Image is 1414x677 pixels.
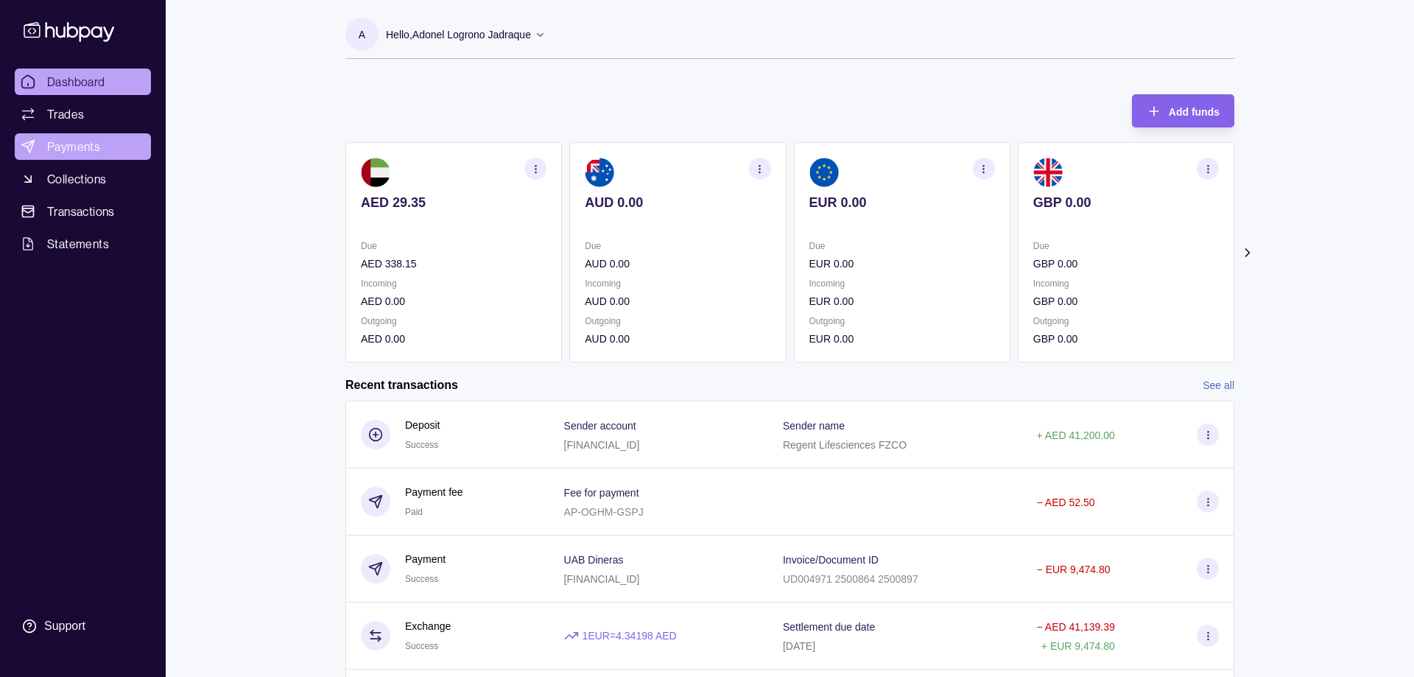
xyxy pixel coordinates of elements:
p: Outgoing [809,313,995,329]
p: + EUR 9,474.80 [1041,640,1115,652]
span: Collections [47,170,106,188]
p: AED 0.00 [361,331,546,347]
p: Sender account [564,420,636,432]
a: Support [15,611,151,642]
p: Regent Lifesciences FZCO [783,439,907,451]
img: eu [809,158,839,187]
button: Add funds [1132,94,1234,127]
p: Exchange [405,618,451,634]
p: AED 0.00 [361,293,546,309]
img: ae [361,158,390,187]
p: AED 29.35 [361,194,546,211]
p: Hello, Adonel Logrono Jadraque [386,27,531,43]
p: Payment [405,551,446,567]
span: Transactions [47,203,115,220]
a: Trades [15,101,151,127]
p: Fee for payment [564,487,639,499]
span: Paid [405,507,423,517]
p: Payment fee [405,484,463,500]
p: Sender name [783,420,845,432]
h2: Recent transactions [345,377,458,393]
a: Payments [15,133,151,160]
p: EUR 0.00 [809,256,995,272]
span: Success [405,641,438,651]
p: Due [585,238,770,254]
p: EUR 0.00 [809,293,995,309]
p: AUD 0.00 [585,331,770,347]
p: − AED 41,139.39 [1037,621,1115,633]
p: [FINANCIAL_ID] [564,439,640,451]
p: Outgoing [1033,313,1219,329]
p: Incoming [1033,276,1219,292]
p: AUD 0.00 [585,293,770,309]
p: [DATE] [783,640,815,652]
p: AUD 0.00 [585,256,770,272]
p: Outgoing [585,313,770,329]
p: Incoming [361,276,546,292]
p: Incoming [585,276,770,292]
p: Due [809,238,995,254]
span: Trades [47,105,84,123]
p: Incoming [809,276,995,292]
img: au [585,158,614,187]
p: Due [361,238,546,254]
p: [FINANCIAL_ID] [564,573,640,585]
img: gb [1033,158,1063,187]
p: GBP 0.00 [1033,194,1219,211]
p: AED 338.15 [361,256,546,272]
span: Success [405,574,438,584]
a: Collections [15,166,151,192]
span: Add funds [1169,106,1220,118]
p: AP-OGHM-GSPJ [564,506,644,518]
a: Dashboard [15,69,151,95]
p: GBP 0.00 [1033,331,1219,347]
p: − EUR 9,474.80 [1037,564,1111,575]
div: Support [44,618,85,634]
span: Dashboard [47,73,105,91]
a: See all [1203,377,1234,393]
p: GBP 0.00 [1033,256,1219,272]
p: UAB Dineras [564,554,624,566]
span: Payments [47,138,100,155]
p: UD004971 2500864 2500897 [783,573,918,585]
p: EUR 0.00 [809,194,995,211]
p: Deposit [405,417,440,433]
span: Statements [47,235,109,253]
p: AUD 0.00 [585,194,770,211]
p: Invoice/Document ID [783,554,879,566]
a: Transactions [15,198,151,225]
p: EUR 0.00 [809,331,995,347]
p: Outgoing [361,313,546,329]
span: Success [405,440,438,450]
p: − AED 52.50 [1037,497,1095,508]
p: A [359,27,365,43]
p: Due [1033,238,1219,254]
p: 1 EUR = 4.34198 AED [583,628,677,644]
p: GBP 0.00 [1033,293,1219,309]
a: Statements [15,231,151,257]
p: + AED 41,200.00 [1037,429,1115,441]
p: Settlement due date [783,621,875,633]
